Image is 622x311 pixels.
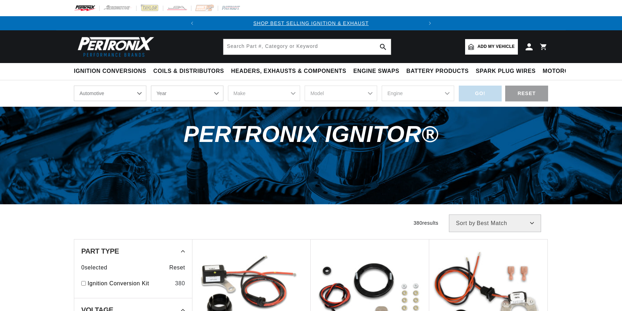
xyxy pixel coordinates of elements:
slideshow-component: Translation missing: en.sections.announcements.announcement_bar [56,16,566,30]
span: Add my vehicle [477,43,515,50]
span: Sort by [456,220,475,226]
summary: Spark Plug Wires [472,63,539,80]
summary: Headers, Exhausts & Components [228,63,350,80]
select: Ride Type [74,86,146,101]
summary: Motorcycle [539,63,588,80]
summary: Ignition Conversions [74,63,150,80]
span: Motorcycle [543,68,585,75]
span: PerTronix Ignitor® [184,121,438,147]
a: Ignition Conversion Kit [88,279,172,288]
button: search button [375,39,391,55]
span: 0 selected [81,263,107,272]
a: Add my vehicle [465,39,518,55]
div: 380 [175,279,185,288]
span: Ignition Conversions [74,68,146,75]
select: Model [305,86,377,101]
span: Engine Swaps [353,68,399,75]
summary: Coils & Distributors [150,63,228,80]
a: SHOP BEST SELLING IGNITION & EXHAUST [253,20,369,26]
div: RESET [505,86,548,101]
div: Announcement [199,19,423,27]
select: Sort by [449,214,541,232]
summary: Battery Products [403,63,472,80]
button: Translation missing: en.sections.announcements.next_announcement [423,16,437,30]
span: 380 results [413,220,438,226]
input: Search Part #, Category or Keyword [223,39,391,55]
span: Coils & Distributors [153,68,224,75]
span: Battery Products [406,68,469,75]
span: Reset [169,263,185,272]
select: Engine [382,86,454,101]
div: 1 of 2 [199,19,423,27]
span: Headers, Exhausts & Components [231,68,346,75]
img: Pertronix [74,35,155,59]
select: Make [228,86,300,101]
button: Translation missing: en.sections.announcements.previous_announcement [185,16,199,30]
summary: Engine Swaps [350,63,403,80]
span: Part Type [81,248,119,255]
select: Year [151,86,223,101]
span: Spark Plug Wires [476,68,535,75]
